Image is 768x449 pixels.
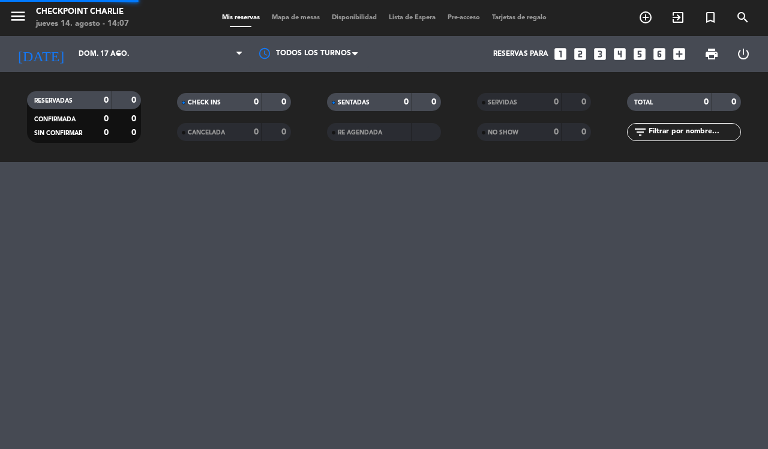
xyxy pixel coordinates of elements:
[671,10,685,25] i: exit_to_app
[254,98,259,106] strong: 0
[486,14,553,21] span: Tarjetas de regalo
[404,98,409,106] strong: 0
[281,128,289,136] strong: 0
[581,128,589,136] strong: 0
[703,10,718,25] i: turned_in_not
[9,7,27,29] button: menu
[634,100,653,106] span: TOTAL
[326,14,383,21] span: Disponibilidad
[442,14,486,21] span: Pre-acceso
[572,46,588,62] i: looks_two
[554,128,559,136] strong: 0
[188,100,221,106] span: CHECK INS
[188,130,225,136] span: CANCELADA
[281,98,289,106] strong: 0
[704,47,719,61] span: print
[727,36,759,72] div: LOG OUT
[632,46,647,62] i: looks_5
[338,100,370,106] span: SENTADAS
[383,14,442,21] span: Lista de Espera
[647,125,740,139] input: Filtrar por nombre...
[131,96,139,104] strong: 0
[36,6,129,18] div: Checkpoint Charlie
[112,47,126,61] i: arrow_drop_down
[731,98,739,106] strong: 0
[553,46,568,62] i: looks_one
[36,18,129,30] div: jueves 14. agosto - 14:07
[493,50,548,58] span: Reservas para
[266,14,326,21] span: Mapa de mesas
[104,115,109,123] strong: 0
[104,96,109,104] strong: 0
[216,14,266,21] span: Mis reservas
[254,128,259,136] strong: 0
[581,98,589,106] strong: 0
[488,130,518,136] span: NO SHOW
[9,41,73,67] i: [DATE]
[671,46,687,62] i: add_box
[338,130,382,136] span: RE AGENDADA
[612,46,628,62] i: looks_4
[633,125,647,139] i: filter_list
[554,98,559,106] strong: 0
[131,128,139,137] strong: 0
[488,100,517,106] span: SERVIDAS
[704,98,709,106] strong: 0
[104,128,109,137] strong: 0
[131,115,139,123] strong: 0
[652,46,667,62] i: looks_6
[736,10,750,25] i: search
[736,47,751,61] i: power_settings_new
[34,116,76,122] span: CONFIRMADA
[9,7,27,25] i: menu
[592,46,608,62] i: looks_3
[34,98,73,104] span: RESERVADAS
[431,98,439,106] strong: 0
[638,10,653,25] i: add_circle_outline
[34,130,82,136] span: SIN CONFIRMAR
